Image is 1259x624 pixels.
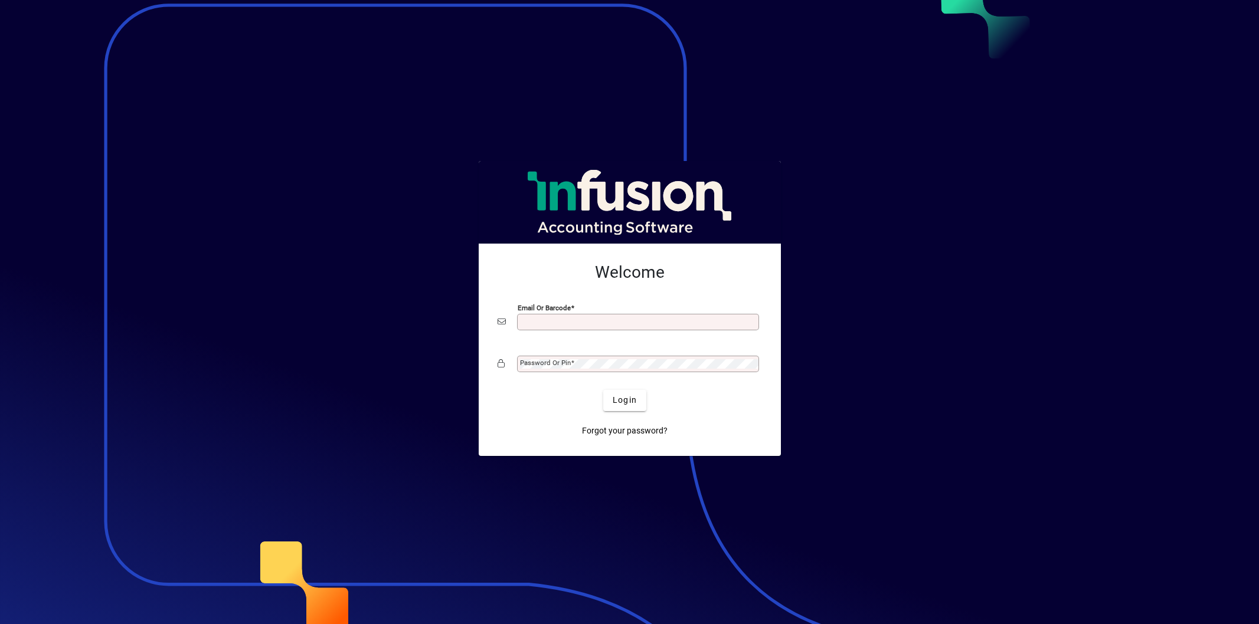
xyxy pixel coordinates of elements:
[498,262,762,283] h2: Welcome
[520,359,571,367] mat-label: Password or Pin
[603,390,646,411] button: Login
[613,394,637,406] span: Login
[518,303,571,311] mat-label: Email or Barcode
[577,421,672,442] a: Forgot your password?
[582,425,668,437] span: Forgot your password?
